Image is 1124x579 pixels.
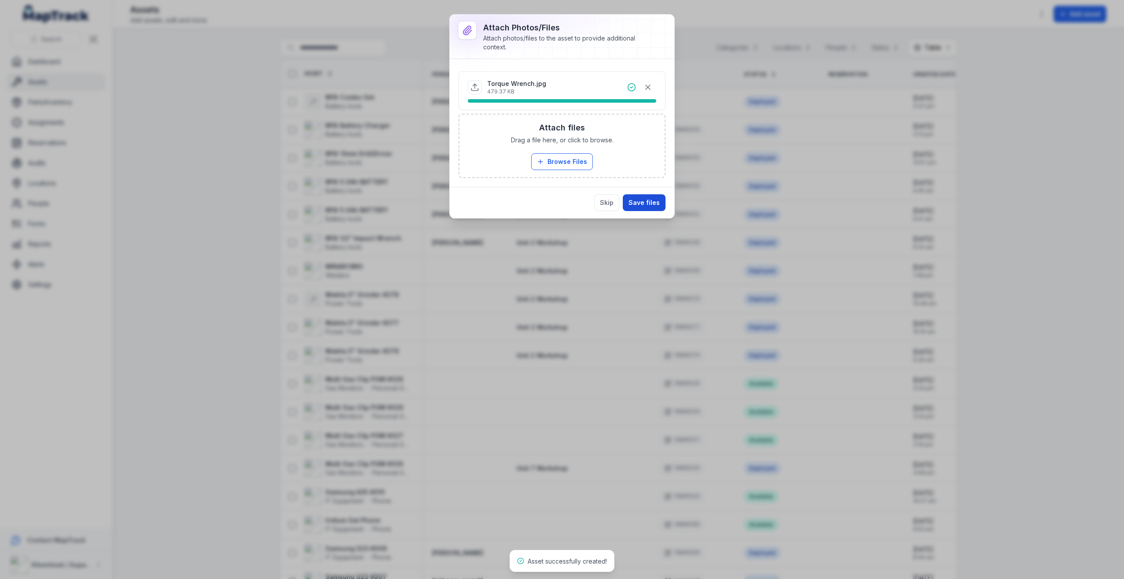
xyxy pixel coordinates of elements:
[511,136,614,145] span: Drag a file here, or click to browse.
[483,34,651,52] div: Attach photos/files to the asset to provide additional context.
[594,194,619,211] button: Skip
[528,557,607,565] span: Asset successfully created!
[483,22,651,34] h3: Attach photos/files
[531,153,593,170] button: Browse Files
[539,122,585,134] h3: Attach files
[487,79,546,88] p: Torque Wrench.jpg
[487,88,546,95] p: 479.37 KB
[623,194,666,211] button: Save files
